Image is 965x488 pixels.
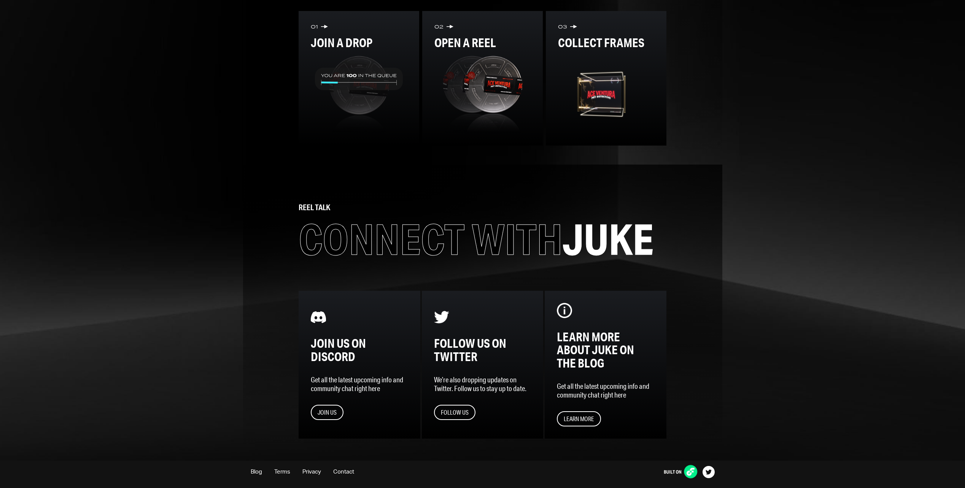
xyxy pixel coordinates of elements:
p: Get all the latest upcoming info and community chat right here [311,375,408,393]
a: Learn More [557,411,654,426]
h4: OPEN A REEL [434,36,531,49]
a: Join Us [311,405,408,420]
img: flow-banner [434,309,449,325]
a: Privacy [302,469,321,475]
button: Join Us [311,405,343,420]
p: We’re also dropping updates on Twitter. Follow us to stay up to date. [434,375,531,393]
h3: Learn more about juke on the blog [557,330,654,369]
span: Connect with [299,214,563,264]
h1: JUKE [299,218,666,260]
img: flow-banner [557,303,572,318]
p: O1 [311,23,318,30]
button: Follow Us [434,405,475,420]
p: O3 [558,23,567,30]
button: Learn More [557,411,601,426]
p: Get all the latest upcoming info and community chat right here [557,382,654,399]
a: Blog [251,469,262,475]
h4: JOIN A DROP [311,36,407,49]
a: Contact [333,469,354,475]
img: built-on-flow [657,464,703,479]
h4: COLLECT FRAMES [558,36,654,49]
h3: Join us on Discord [311,337,408,363]
a: Follow Us [434,405,531,420]
p: Reel Talk [299,203,666,212]
h3: FOLLOW US ON TWITTER [434,337,531,363]
img: flow-banner [311,309,326,325]
a: Terms [274,469,290,475]
img: flow-banner [558,55,654,133]
p: O2 [434,23,444,30]
img: flow-banner [311,55,407,133]
img: flow-banner [434,55,531,133]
